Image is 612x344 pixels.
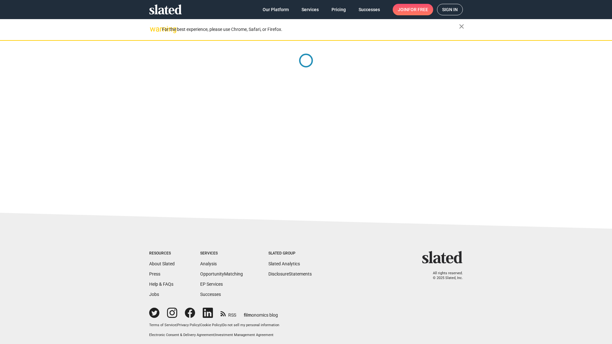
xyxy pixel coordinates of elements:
[200,271,243,276] a: OpportunityMatching
[215,333,273,337] a: Investment Management Agreement
[214,333,215,337] span: |
[150,25,157,33] mat-icon: warning
[200,282,223,287] a: EP Services
[149,261,175,266] a: About Slated
[149,292,159,297] a: Jobs
[244,312,251,318] span: film
[149,323,176,327] a: Terms of Service
[408,4,428,15] span: for free
[244,307,278,318] a: filmonomics blog
[442,4,458,15] span: Sign in
[200,292,221,297] a: Successes
[200,323,222,327] a: Cookie Policy
[353,4,385,15] a: Successes
[296,4,324,15] a: Services
[268,251,312,256] div: Slated Group
[149,251,175,256] div: Resources
[398,4,428,15] span: Join
[263,4,289,15] span: Our Platform
[437,4,463,15] a: Sign in
[331,4,346,15] span: Pricing
[326,4,351,15] a: Pricing
[302,4,319,15] span: Services
[200,251,243,256] div: Services
[359,4,380,15] span: Successes
[149,271,160,276] a: Press
[393,4,433,15] a: Joinfor free
[149,333,214,337] a: Electronic Consent & Delivery Agreement
[162,25,459,34] div: For the best experience, please use Chrome, Safari, or Firefox.
[258,4,294,15] a: Our Platform
[149,282,173,287] a: Help & FAQs
[222,323,222,327] span: |
[268,271,312,276] a: DisclosureStatements
[221,308,236,318] a: RSS
[200,261,217,266] a: Analysis
[458,23,465,30] mat-icon: close
[177,323,199,327] a: Privacy Policy
[199,323,200,327] span: |
[268,261,300,266] a: Slated Analytics
[176,323,177,327] span: |
[222,323,279,328] button: Do not sell my personal information
[426,271,463,280] p: All rights reserved. © 2025 Slated, Inc.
